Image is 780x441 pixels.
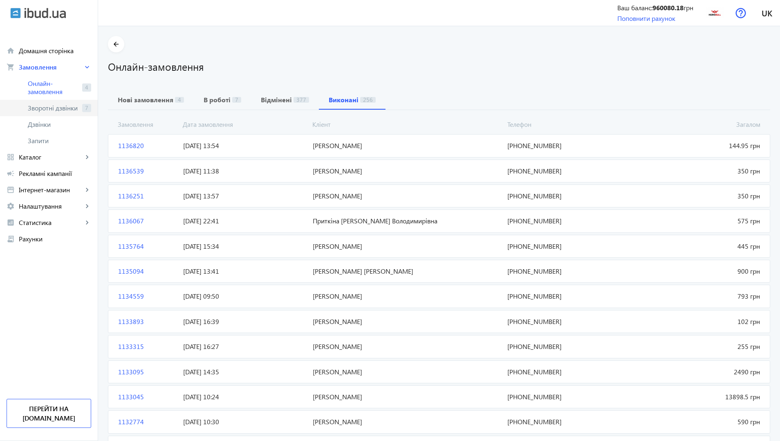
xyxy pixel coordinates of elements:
b: Відмінені [261,97,292,103]
mat-icon: keyboard_arrow_right [83,202,91,210]
span: [PHONE_NUMBER] [504,166,634,175]
span: 144.95 грн [634,141,763,150]
span: Каталог [19,153,83,161]
span: [PERSON_NAME] [309,141,504,150]
mat-icon: keyboard_arrow_right [83,63,91,71]
img: ibud.svg [10,8,21,18]
span: 4 [82,83,91,92]
span: 1136539 [115,166,180,175]
span: [DATE] 15:34 [180,242,309,251]
span: [PHONE_NUMBER] [504,367,634,376]
span: 256 [360,97,376,103]
span: Запити [28,137,91,145]
span: Замовлення [19,63,83,71]
span: [DATE] 11:38 [180,166,309,175]
b: 960080.18 [652,3,684,12]
span: 575 грн [634,216,763,225]
span: 4 [175,97,184,103]
span: [PHONE_NUMBER] [504,267,634,276]
mat-icon: arrow_back [111,39,121,49]
span: Приткіна [PERSON_NAME] Володимирівна [309,216,504,225]
img: ibud_text.svg [25,8,66,18]
h1: Онлайн-замовлення [108,59,770,74]
span: 255 грн [634,342,763,351]
span: Інтернет-магазин [19,186,83,194]
span: [PHONE_NUMBER] [504,417,634,426]
span: 1135764 [115,242,180,251]
span: [DATE] 16:39 [180,317,309,326]
span: [PHONE_NUMBER] [504,317,634,326]
span: [PHONE_NUMBER] [504,392,634,401]
b: В роботі [204,97,231,103]
span: 1133315 [115,342,180,351]
mat-icon: shopping_cart [7,63,15,71]
span: 102 грн [634,317,763,326]
span: Зворотні дзвінки [28,104,79,112]
span: Дата замовлення [179,120,309,129]
span: 13898.5 грн [634,392,763,401]
span: Загалом [634,120,764,129]
mat-icon: keyboard_arrow_right [83,186,91,194]
span: 2490 грн [634,367,763,376]
span: Телефон [504,120,634,129]
span: 445 грн [634,242,763,251]
span: [PERSON_NAME] [309,392,504,401]
div: Ваш баланс: грн [617,3,693,12]
span: 1133893 [115,317,180,326]
span: [PERSON_NAME] [309,191,504,200]
span: 350 грн [634,166,763,175]
span: [PERSON_NAME] [309,292,504,301]
span: [DATE] 13:41 [180,267,309,276]
span: Кліент [309,120,504,129]
span: [PHONE_NUMBER] [504,216,634,225]
span: [DATE] 10:30 [180,417,309,426]
mat-icon: keyboard_arrow_right [83,218,91,227]
span: [PERSON_NAME] [309,342,504,351]
span: [PHONE_NUMBER] [504,191,634,200]
span: [PERSON_NAME] [309,367,504,376]
span: 1135094 [115,267,180,276]
span: 7 [232,97,241,103]
span: Рахунки [19,235,91,243]
span: 1136067 [115,216,180,225]
span: 1133045 [115,392,180,401]
mat-icon: home [7,47,15,55]
span: [PHONE_NUMBER] [504,292,634,301]
span: 1132774 [115,417,180,426]
b: Виконані [329,97,359,103]
span: [DATE] 14:35 [180,367,309,376]
span: Домашня сторінка [19,47,91,55]
span: 590 грн [634,417,763,426]
span: Замовлення [114,120,179,129]
a: Поповнити рахунок [617,14,675,22]
mat-icon: grid_view [7,153,15,161]
span: 1136251 [115,191,180,200]
span: [PERSON_NAME] [309,166,504,175]
a: Перейти на [DOMAIN_NAME] [7,399,91,428]
mat-icon: settings [7,202,15,210]
span: 1134559 [115,292,180,301]
span: [PERSON_NAME] [309,242,504,251]
span: Налаштування [19,202,83,210]
span: 350 грн [634,191,763,200]
img: 12312636a56b8943c63625893086714-2a420336b4.png [706,4,724,22]
span: [DATE] 13:54 [180,141,309,150]
span: Рекламні кампанії [19,169,91,178]
span: [DATE] 22:41 [180,216,309,225]
span: [PERSON_NAME] [PERSON_NAME] [309,267,504,276]
span: Статистика [19,218,83,227]
mat-icon: campaign [7,169,15,178]
mat-icon: storefront [7,186,15,194]
b: Нові замовлення [118,97,173,103]
span: Дзвінки [28,120,91,128]
span: [DATE] 16:27 [180,342,309,351]
span: [PHONE_NUMBER] [504,342,634,351]
span: 7 [82,104,91,112]
span: 1136820 [115,141,180,150]
span: 1133095 [115,367,180,376]
mat-icon: receipt_long [7,235,15,243]
span: uk [762,8,772,18]
span: [PHONE_NUMBER] [504,242,634,251]
span: [DATE] 13:57 [180,191,309,200]
span: [DATE] 09:50 [180,292,309,301]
